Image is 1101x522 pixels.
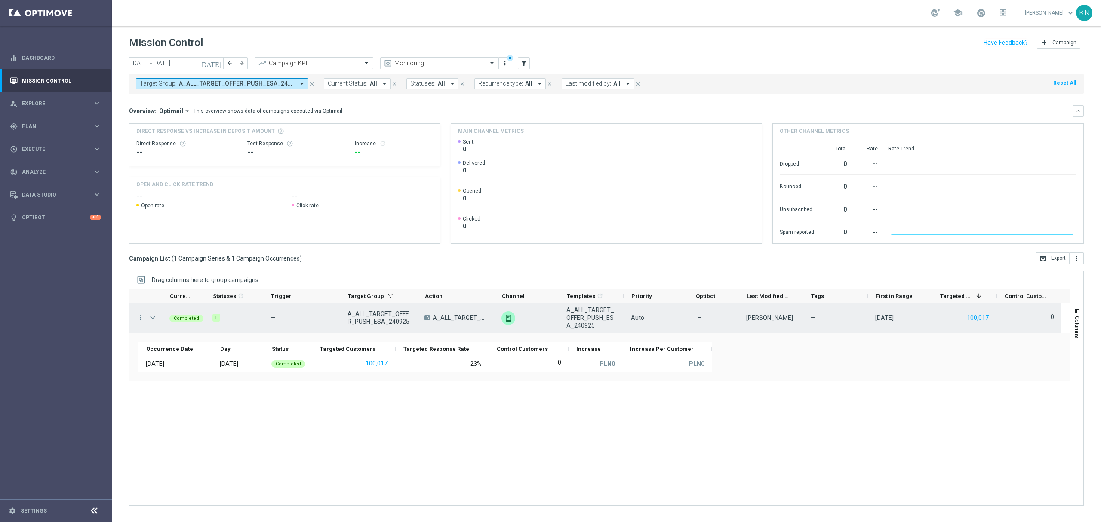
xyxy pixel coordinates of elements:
i: [DATE] [199,59,222,67]
button: Data Studio keyboard_arrow_right [9,191,101,198]
span: 0 [463,222,480,230]
span: Last Modified By [747,293,789,299]
i: person_search [10,100,18,107]
colored-tag: Completed [271,359,305,368]
div: Optibot [10,206,101,229]
i: arrow_drop_down [183,107,191,115]
span: Targeted Customers [940,293,973,299]
span: Explore [22,101,93,106]
i: filter_alt [520,59,528,67]
span: A_ALL_TARGET_OFFER_PUSH_ESA_240925 [433,314,487,322]
div: -- [857,179,878,193]
multiple-options-button: Export to CSV [1036,255,1084,261]
i: keyboard_arrow_right [93,145,101,153]
span: Statuses [213,293,236,299]
i: play_circle_outline [10,145,18,153]
span: Optibot [696,293,715,299]
button: Recurrence type: All arrow_drop_down [474,78,546,89]
span: Optimail [159,107,183,115]
button: more_vert [501,58,509,68]
i: lightbulb [10,214,18,221]
span: All [525,80,532,87]
span: Last modified by: [566,80,611,87]
label: 0 [1051,313,1054,321]
div: Explore [10,100,93,107]
i: arrow_forward [239,60,245,66]
i: arrow_drop_down [624,80,632,88]
button: more_vert [1070,252,1084,264]
span: keyboard_arrow_down [1066,8,1075,18]
span: — [271,314,275,321]
span: Auto [631,314,644,321]
i: arrow_drop_down [381,80,388,88]
i: close [635,81,641,87]
span: Status [272,346,289,352]
i: arrow_drop_down [536,80,544,88]
div: Press SPACE to select this row. [162,303,1061,333]
i: keyboard_arrow_right [93,122,101,130]
button: Optimail arrow_drop_down [157,107,194,115]
a: Mission Control [22,69,101,92]
span: Increase [576,346,601,352]
h4: OPEN AND CLICK RATE TREND [136,181,213,188]
span: Data Studio [22,192,93,197]
div: Rate Trend [888,145,1076,152]
div: Spam reported [780,224,814,238]
span: Drag columns here to group campaigns [152,276,258,283]
span: Columns [1074,316,1081,338]
div: There are unsaved changes [507,55,513,61]
div: Analyze [10,168,93,176]
button: person_search Explore keyboard_arrow_right [9,100,101,107]
span: A_ALL_TARGET_OFFER_PUSH_ESA_240925 [348,310,410,325]
div: lightbulb Optibot +10 [9,214,101,221]
div: Increase [355,140,433,147]
i: equalizer [10,54,18,62]
input: Have Feedback? [984,40,1028,46]
span: Control Customers [497,346,548,352]
span: ) [300,255,302,262]
i: close [459,81,465,87]
i: close [547,81,553,87]
button: play_circle_outline Execute keyboard_arrow_right [9,146,101,153]
h3: Overview: [129,107,157,115]
span: Priority [631,293,652,299]
button: refresh [379,140,386,147]
span: Opened [463,187,481,194]
div: Unsubscribed [780,202,814,215]
div: Bounced [780,179,814,193]
div: Execute [10,145,93,153]
button: Reset All [1052,78,1077,88]
div: -- [136,147,233,157]
div: Test Response [247,140,340,147]
div: Press SPACE to select this row. [129,303,162,333]
a: Dashboard [22,46,101,69]
div: Row Groups [152,276,258,283]
i: arrow_back [227,60,233,66]
span: Target Group [348,293,384,299]
span: All [370,80,377,87]
div: -- [857,224,878,238]
span: Open rate [141,202,164,209]
span: First in Range [876,293,913,299]
span: Statuses: [410,80,436,87]
span: Clicked [463,215,480,222]
i: close [391,81,397,87]
span: school [953,8,963,18]
span: Calculate column [595,291,603,301]
ng-select: Campaign KPI [255,57,373,69]
div: Dashboard [10,46,101,69]
img: XtremePush [501,311,515,325]
span: Templates [567,293,595,299]
i: keyboard_arrow_right [93,99,101,107]
button: Current Status: All arrow_drop_down [324,78,391,89]
button: close [308,79,316,89]
i: track_changes [10,168,18,176]
span: — [697,314,702,322]
span: Completed [174,316,199,321]
span: 1 Campaign Series & 1 Campaign Occurrences [174,255,300,262]
a: [PERSON_NAME]keyboard_arrow_down [1024,6,1076,19]
h2: -- [292,192,433,202]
